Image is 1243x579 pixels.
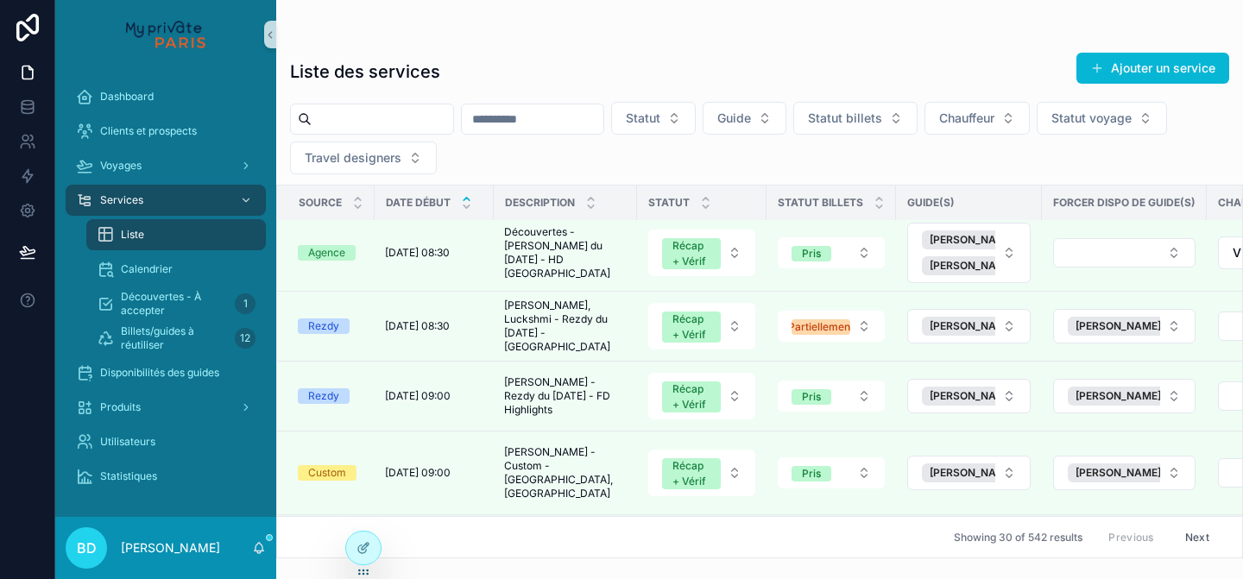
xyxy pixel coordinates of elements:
[66,392,266,423] a: Produits
[1053,196,1196,210] span: Forcer dispo de guide(s)
[703,102,786,135] button: Select Button
[648,196,690,210] span: Statut
[778,381,885,412] button: Select Button
[922,230,1040,249] button: Unselect 32
[924,102,1030,135] button: Select Button
[802,466,821,481] div: Pris
[907,309,1031,343] button: Select Button
[778,311,885,342] button: Select Button
[100,469,157,483] span: Statistiques
[66,185,266,216] a: Services
[930,389,1015,403] span: [PERSON_NAME]
[1173,524,1221,551] button: Next
[66,150,266,181] a: Voyages
[308,388,339,404] div: Rezdy
[121,290,228,318] span: Découvertes - À accepter
[121,539,220,557] p: [PERSON_NAME]
[504,299,627,354] span: [PERSON_NAME], Luckshmi - Rezdy du [DATE] - [GEOGRAPHIC_DATA]
[86,288,266,319] a: Découvertes - À accepter1
[922,256,1040,275] button: Unselect 44
[802,389,821,405] div: Pris
[100,124,197,138] span: Clients et prospects
[1053,379,1196,413] button: Select Button
[66,461,266,492] a: Statistiques
[386,196,451,210] span: Date début
[100,90,154,104] span: Dashboard
[907,223,1031,283] button: Select Button
[922,387,1040,406] button: Unselect 3
[100,400,141,414] span: Produits
[504,375,627,417] span: [PERSON_NAME] - Rezdy du [DATE] - FD Highlights
[648,373,755,419] button: Select Button
[1076,466,1161,480] span: [PERSON_NAME]
[1053,309,1196,343] button: Select Button
[778,457,885,488] button: Select Button
[86,219,266,250] a: Liste
[648,303,755,349] button: Select Button
[1068,463,1186,482] button: Unselect 9
[504,225,627,280] span: Découvertes - [PERSON_NAME] du [DATE] - HD [GEOGRAPHIC_DATA]
[930,319,1015,333] span: [PERSON_NAME]
[672,312,710,343] div: Récap + Vérif
[66,116,266,147] a: Clients et prospects
[1037,102,1167,135] button: Select Button
[385,246,450,260] span: [DATE] 08:30
[1068,387,1186,406] button: Unselect 3
[672,238,710,269] div: Récap + Vérif
[86,254,266,285] a: Calendrier
[907,196,955,210] span: Guide(s)
[308,465,346,481] div: Custom
[235,328,256,349] div: 12
[126,21,205,48] img: App logo
[717,110,751,127] span: Guide
[907,456,1031,490] button: Select Button
[1076,53,1229,84] button: Ajouter un service
[778,237,885,268] button: Select Button
[308,318,339,334] div: Rezdy
[86,323,266,354] a: Billets/guides à réutiliser12
[290,60,440,84] h1: Liste des services
[907,379,1031,413] button: Select Button
[66,426,266,457] a: Utilisateurs
[305,149,401,167] span: Travel designers
[1076,319,1161,333] span: [PERSON_NAME]
[939,110,994,127] span: Chauffeur
[299,196,342,210] span: Source
[504,445,627,500] span: [PERSON_NAME] - Custom - [GEOGRAPHIC_DATA], [GEOGRAPHIC_DATA]
[930,259,1015,273] span: [PERSON_NAME]
[788,319,854,335] div: Partiellement
[100,159,142,173] span: Voyages
[1053,456,1196,490] button: Select Button
[235,293,256,314] div: 1
[1053,238,1196,267] button: Select Button
[778,196,863,210] span: Statut billets
[385,389,451,403] span: [DATE] 09:00
[930,233,1015,247] span: [PERSON_NAME]
[385,466,451,480] span: [DATE] 09:00
[930,466,1015,480] span: [PERSON_NAME]
[505,196,575,210] span: Description
[922,463,1040,482] button: Unselect 9
[77,538,97,558] span: BD
[121,228,144,242] span: Liste
[1051,110,1132,127] span: Statut voyage
[290,142,437,174] button: Select Button
[1068,317,1186,336] button: Unselect 8
[648,230,755,276] button: Select Button
[385,319,450,333] span: [DATE] 08:30
[672,458,710,489] div: Récap + Vérif
[922,317,1040,336] button: Unselect 8
[808,110,882,127] span: Statut billets
[626,110,660,127] span: Statut
[648,450,755,496] button: Select Button
[1076,389,1161,403] span: [PERSON_NAME]
[55,69,276,514] div: scrollable content
[66,81,266,112] a: Dashboard
[66,357,266,388] a: Disponibilités des guides
[121,324,228,352] span: Billets/guides à réutiliser
[100,435,155,449] span: Utilisateurs
[793,102,918,135] button: Select Button
[121,262,173,276] span: Calendrier
[100,366,219,380] span: Disponibilités des guides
